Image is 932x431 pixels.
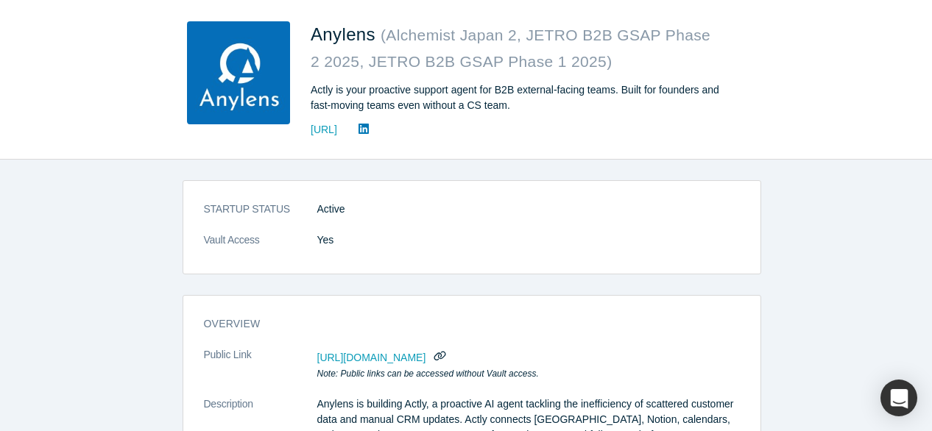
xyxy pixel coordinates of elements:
[187,21,290,124] img: Anylens's Logo
[311,24,381,44] span: Anylens
[311,122,337,138] a: [URL]
[317,232,740,248] dd: Yes
[204,232,317,263] dt: Vault Access
[311,82,723,113] div: Actly is your proactive support agent for B2B external-facing teams. Built for founders and fast-...
[204,202,317,232] dt: STARTUP STATUS
[317,352,426,363] span: [URL][DOMAIN_NAME]
[317,368,539,379] em: Note: Public links can be accessed without Vault access.
[317,202,740,217] dd: Active
[204,316,719,332] h3: overview
[204,347,252,363] span: Public Link
[311,26,710,70] small: ( Alchemist Japan 2, JETRO B2B GSAP Phase 2 2025, JETRO B2B GSAP Phase 1 2025 )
